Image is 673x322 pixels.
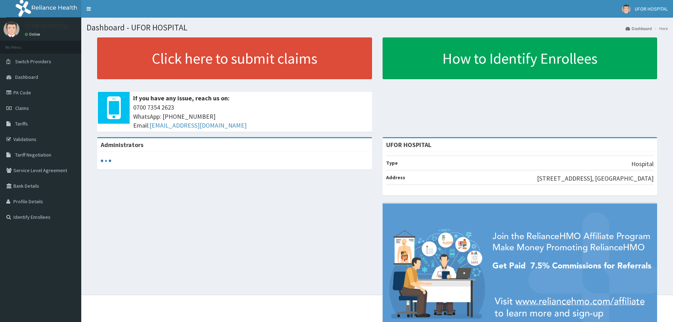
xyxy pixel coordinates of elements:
[101,141,143,149] b: Administrators
[87,23,668,32] h1: Dashboard - UFOR HOSPITAL
[15,58,51,65] span: Switch Providers
[4,21,19,37] img: User Image
[101,156,111,166] svg: audio-loading
[383,37,657,79] a: How to Identify Enrollees
[97,37,372,79] a: Click here to submit claims
[626,25,652,31] a: Dashboard
[25,23,69,29] p: UFOR HOSPITAL
[635,6,668,12] span: UFOR HOSPITAL
[386,160,398,166] b: Type
[15,121,28,127] span: Tariffs
[653,25,668,31] li: Here
[15,105,29,111] span: Claims
[25,32,42,37] a: Online
[631,159,654,169] p: Hospital
[133,103,368,130] span: 0700 7354 2623 WhatsApp: [PHONE_NUMBER] Email:
[386,141,431,149] strong: UFOR HOSPITAL
[622,5,631,13] img: User Image
[386,174,405,181] b: Address
[15,152,51,158] span: Tariff Negotiation
[133,94,230,102] b: If you have any issue, reach us on:
[15,74,38,80] span: Dashboard
[149,121,247,129] a: [EMAIL_ADDRESS][DOMAIN_NAME]
[537,174,654,183] p: [STREET_ADDRESS], [GEOGRAPHIC_DATA]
